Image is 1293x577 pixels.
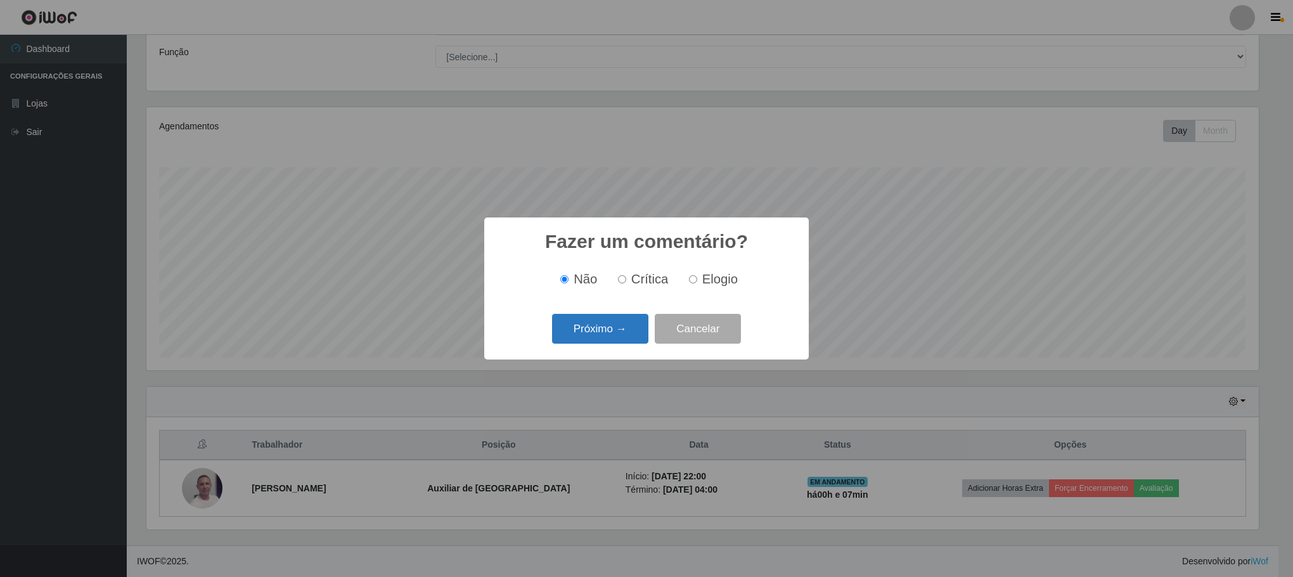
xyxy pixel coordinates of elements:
button: Cancelar [655,314,741,344]
span: Elogio [702,272,738,286]
input: Não [560,275,569,283]
span: Não [574,272,597,286]
h2: Fazer um comentário? [545,230,748,253]
button: Próximo → [552,314,648,344]
input: Elogio [689,275,697,283]
span: Crítica [631,272,669,286]
input: Crítica [618,275,626,283]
